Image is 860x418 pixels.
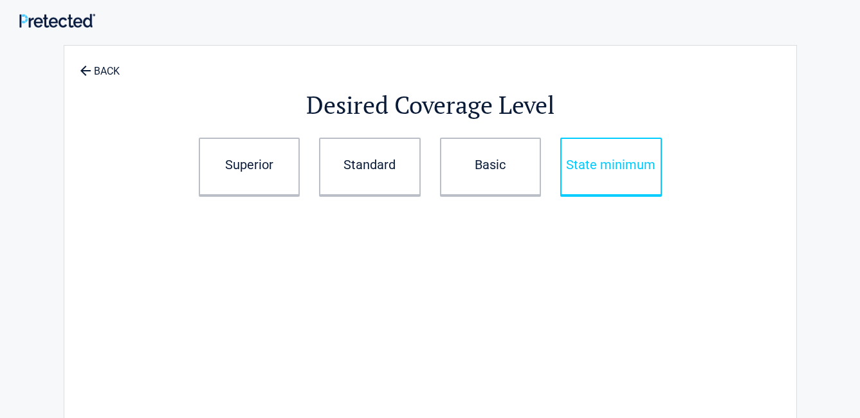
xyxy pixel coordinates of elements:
img: Main Logo [19,14,95,27]
a: State minimum [560,138,662,195]
h2: Desired Coverage Level [135,89,726,122]
a: Superior [199,138,300,195]
a: Standard [319,138,421,195]
a: BACK [77,54,122,77]
a: Basic [440,138,542,195]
